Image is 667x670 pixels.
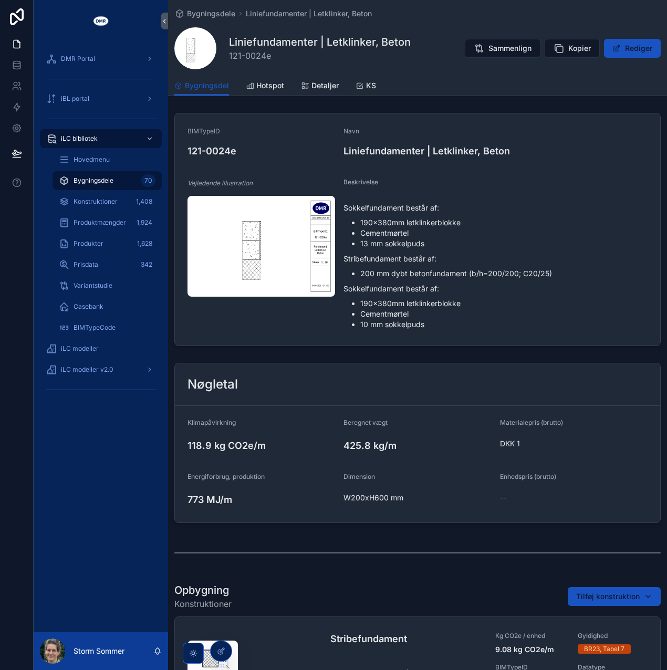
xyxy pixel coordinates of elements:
a: Hovedmenu [53,150,162,169]
span: DKK 1 [500,438,609,449]
span: Kopier [568,43,591,54]
em: Vejledende illustration [187,179,253,187]
img: App logo [92,13,109,29]
span: Hovedmenu [74,155,110,164]
span: Bygningsdele [74,176,113,185]
a: BIMTypeCode [53,318,162,337]
p: Sokkelfundament består af: [343,283,648,294]
span: iLC bibliotek [61,134,98,143]
a: Konstruktioner1,408 [53,192,162,211]
span: Hotspot [256,80,284,91]
div: 70 [141,174,155,187]
div: scrollable content [34,42,168,412]
span: Produktmængder [74,218,126,227]
a: Prisdata342 [53,255,162,274]
span: iBL portal [61,95,89,103]
span: Prisdata [74,260,98,269]
li: 10 mm sokkelpuds [360,319,648,330]
span: Detaljer [311,80,339,91]
a: Variantstudie [53,276,162,295]
p: Storm Sommer [74,646,124,656]
a: Hotspot [246,76,284,97]
a: Bygningsdele70 [53,171,162,190]
div: 1,408 [133,195,155,208]
span: Konstruktioner [74,197,118,206]
a: Bygningsdele [174,8,235,19]
a: iLC bibliotek [40,129,162,148]
span: Klimapåvirkning [187,418,236,426]
div: 342 [138,258,155,271]
span: Materialepris (brutto) [500,418,563,426]
span: BIMTypeCode [74,323,116,332]
div: 1,628 [134,237,155,250]
span: 121-0024e [229,49,411,62]
li: Cementmørtel [360,309,648,319]
h2: Nøgletal [187,376,238,393]
a: Detaljer [301,76,339,97]
strong: 9.08 kg CO2e/m [495,645,554,654]
p: Stribefundament består af: [343,253,648,264]
span: DMR Portal [61,55,95,63]
li: 190x380mm letklinkerblokke [360,298,648,309]
button: Tilføj konstruktion [568,587,661,606]
a: DMR Portal [40,49,162,68]
h4: 773 MJ/m [187,493,335,507]
span: Bygningsdele [187,8,235,19]
a: Bygningsdel [174,76,229,96]
span: Sammenlign [488,43,531,54]
span: Produkter [74,239,103,248]
button: Rediger [604,39,661,58]
span: Energiforbrug, produktion [187,473,265,480]
a: Liniefundamenter | Letklinker, Beton [246,8,372,19]
h4: Stribefundament [330,632,483,646]
a: Produkter1,628 [53,234,162,253]
div: BR23, Tabel 7 [584,644,624,654]
button: Kopier [545,39,600,58]
span: Enhedspris (brutto) [500,473,556,480]
h4: 121-0024e [187,144,335,158]
a: iBL portal [40,89,162,108]
span: iLC modeller v2.0 [61,365,113,374]
a: iLC modeller [40,339,162,358]
span: BIMTypeID [187,127,220,135]
img: Snit---Fundament---Sheet---121-0024e---Letklinker,-Beton.png [187,196,335,297]
h4: Liniefundamenter | Letklinker, Beton [343,144,648,158]
span: Gyldighed [578,632,648,640]
span: Variantstudie [74,281,112,290]
span: -- [500,493,506,503]
span: Beskrivelse [343,178,378,186]
li: 200 mm dybt betonfundament (b/h=200/200; C20/25) [360,268,648,279]
span: Tilføj konstruktion [576,591,640,602]
h4: 118.9 kg CO2e/m [187,438,335,453]
li: 13 mm sokkelpuds [360,238,648,249]
a: Casebank [53,297,162,316]
button: Sammenlign [465,39,540,58]
h1: Liniefundamenter | Letklinker, Beton [229,35,411,49]
div: 1,924 [133,216,155,229]
a: iLC modeller v2.0 [40,360,162,379]
p: Sokkelfundament består af: [343,202,648,213]
li: 190x380mm letklinkerblokke [360,217,648,228]
span: W200xH600 mm [343,493,491,503]
span: Beregnet vægt [343,418,388,426]
span: Kg CO2e / enhed [495,632,565,640]
span: iLC modeller [61,344,99,353]
a: Produktmængder1,924 [53,213,162,232]
h4: 425.8 kg/m [343,438,491,453]
span: Casebank [74,302,103,311]
span: Dimension [343,473,375,480]
a: KS [356,76,376,97]
h1: Opbygning [174,583,232,598]
span: KS [366,80,376,91]
span: Bygningsdel [185,80,229,91]
li: Cementmørtel [360,228,648,238]
span: Navn [343,127,359,135]
span: Konstruktioner [174,598,232,610]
